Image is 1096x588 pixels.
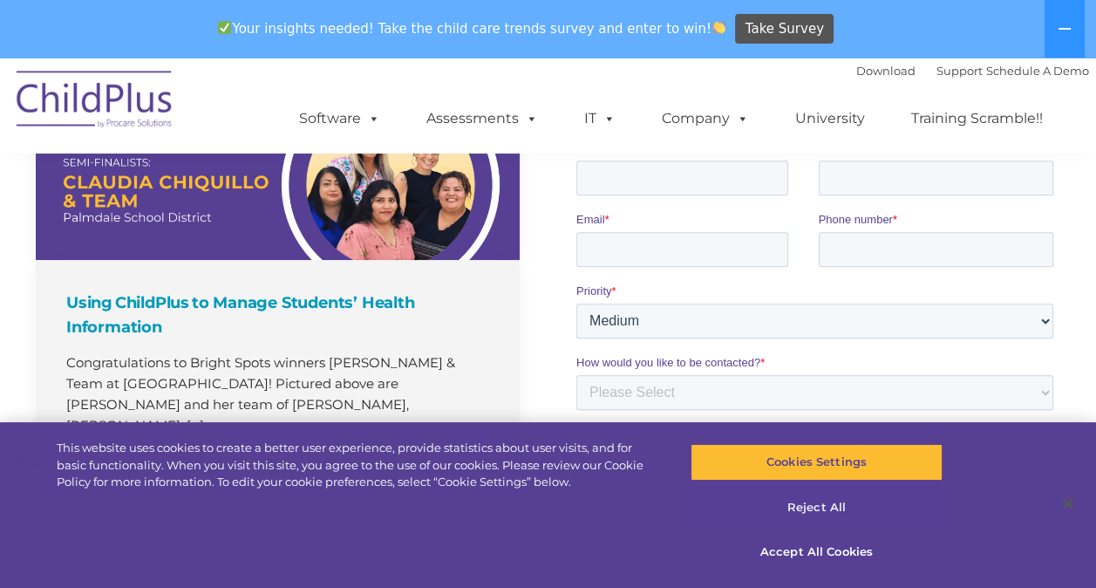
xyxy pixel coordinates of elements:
[644,101,766,136] a: Company
[691,534,943,571] button: Accept All Cookies
[1049,484,1087,523] button: Close
[242,115,296,128] span: Last name
[691,444,943,481] button: Cookies Settings
[778,101,882,136] a: University
[211,11,733,45] span: Your insights needed! Take the child care trends survey and enter to win!
[8,58,182,146] img: ChildPlus by Procare Solutions
[567,101,633,136] a: IT
[856,64,916,78] a: Download
[691,489,943,526] button: Reject All
[894,101,1060,136] a: Training Scramble!!
[735,14,834,44] a: Take Survey
[66,291,494,339] h4: Using ChildPlus to Manage Students’ Health Information
[936,64,983,78] a: Support
[745,14,824,44] span: Take Survey
[409,101,555,136] a: Assessments
[282,101,398,136] a: Software
[66,352,494,436] p: Congratulations to Bright Spots winners [PERSON_NAME] & Team at [GEOGRAPHIC_DATA]​! Pictured abov...
[242,187,317,200] span: Phone number
[986,64,1089,78] a: Schedule A Demo
[856,64,1089,78] font: |
[712,21,725,34] img: 👏
[218,21,231,34] img: ✅
[57,440,657,491] div: This website uses cookies to create a better user experience, provide statistics about user visit...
